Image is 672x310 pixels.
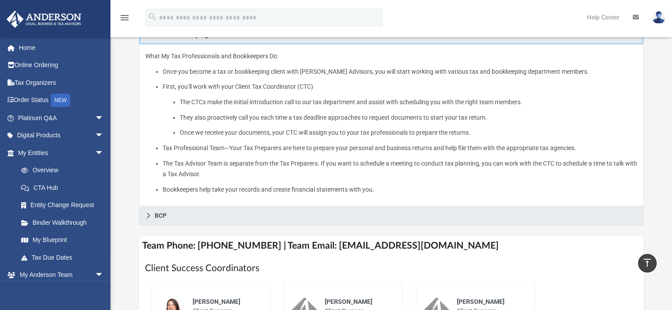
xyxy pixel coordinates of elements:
[95,109,113,127] span: arrow_drop_down
[325,298,372,305] span: [PERSON_NAME]
[145,262,638,275] h1: Client Success Coordinators
[6,91,117,110] a: Order StatusNEW
[119,12,130,23] i: menu
[12,197,117,214] a: Entity Change Request
[51,94,70,107] div: NEW
[12,179,117,197] a: CTA Hub
[6,109,117,127] a: Platinum Q&Aarrow_drop_down
[6,39,117,57] a: Home
[6,266,113,284] a: My Anderson Teamarrow_drop_down
[12,231,113,249] a: My Blueprint
[145,51,638,195] p: What My Tax Professionals and Bookkeepers Do:
[180,97,638,108] li: The CTCs make the initial introduction call to our tax department and assist with scheduling you ...
[180,112,638,123] li: They also proactively call you each time a tax deadline approaches to request documents to start ...
[95,266,113,284] span: arrow_drop_down
[163,184,638,195] li: Bookkeepers help take your records and create financial statements with you.
[155,212,167,219] span: BCP
[12,249,117,266] a: Tax Due Dates
[6,74,117,91] a: Tax Organizers
[155,32,208,38] span: Tax & Bookkeeping
[163,158,638,180] li: The Tax Advisor Team is separate from the Tax Preparers. If you want to schedule a meeting to con...
[119,17,130,23] a: menu
[652,11,665,24] img: User Pic
[163,81,638,138] li: First, you’ll work with your Client Tax Coordinator (CTC)
[193,298,240,305] span: [PERSON_NAME]
[457,298,505,305] span: [PERSON_NAME]
[6,57,117,74] a: Online Ordering
[95,144,113,162] span: arrow_drop_down
[139,45,644,206] div: Tax & Bookkeeping
[12,214,117,231] a: Binder Walkthrough
[638,254,657,272] a: vertical_align_top
[163,66,638,77] li: Once you become a tax or bookkeeping client with [PERSON_NAME] Advisors, you will start working w...
[4,11,84,28] img: Anderson Advisors Platinum Portal
[180,127,638,138] li: Once we receive your documents, your CTC will assign you to your tax professionals to prepare the...
[95,127,113,145] span: arrow_drop_down
[139,236,644,256] h4: Team Phone: [PHONE_NUMBER] | Team Email: [EMAIL_ADDRESS][DOMAIN_NAME]
[12,162,117,179] a: Overview
[6,144,117,162] a: My Entitiesarrow_drop_down
[139,206,644,225] a: BCP
[642,257,653,268] i: vertical_align_top
[6,127,117,144] a: Digital Productsarrow_drop_down
[148,12,157,22] i: search
[163,143,638,154] li: Tax Professional Team—Your Tax Preparers are here to prepare your personal and business returns a...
